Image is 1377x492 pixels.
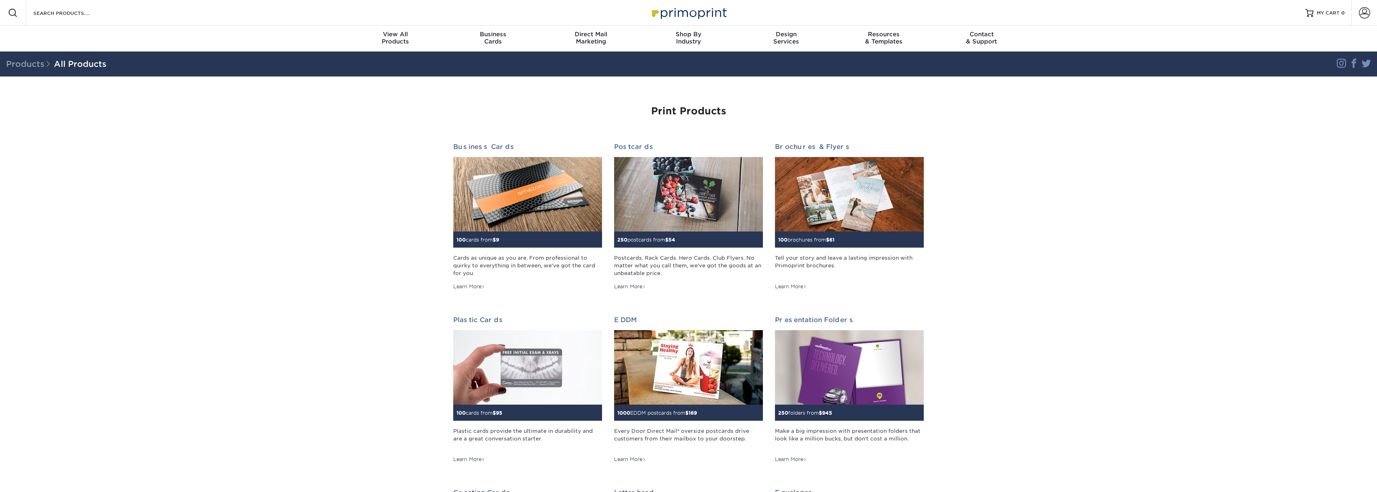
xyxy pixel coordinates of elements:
h1: Print Products [453,105,924,117]
span: 9 [496,237,499,243]
span: MY CART [1317,10,1340,17]
small: EDDM postcards from [617,410,697,416]
h2: EDDM [614,316,763,324]
span: $ [685,410,688,416]
span: Shop By [640,31,738,38]
input: SEARCH PRODUCTS..... [33,8,111,18]
span: Products [6,59,54,69]
span: 95 [496,410,502,416]
div: Industry [640,31,738,45]
small: brochures from [778,237,834,243]
div: Services [737,31,835,45]
a: Shop ByIndustry [640,26,738,52]
div: Products [347,31,444,45]
img: Business Cards [453,157,602,232]
img: Presentation Folders [775,330,924,405]
img: Postcards [614,157,763,232]
div: Learn More [453,456,485,463]
div: Learn More [453,283,485,290]
span: Resources [835,31,933,38]
a: All Products [54,59,107,69]
span: View All [347,31,444,38]
a: Plastic Cards 100cards from$95 Plastic cards provide the ultimate in durability and are a great c... [453,316,602,463]
div: Postcards. Rack Cards. Hero Cards. Club Flyers. No matter what you call them, we've got the goods... [614,254,763,277]
span: $ [826,237,829,243]
img: Plastic Cards [453,330,602,405]
small: cards from [456,237,499,243]
small: cards from [456,410,502,416]
span: Contact [933,31,1030,38]
span: $ [493,237,496,243]
a: DesignServices [737,26,835,52]
span: $ [493,410,496,416]
span: Business [444,31,542,38]
div: Learn More [614,456,646,463]
iframe: Google Customer Reviews [2,467,68,489]
a: EDDM 1000EDDM postcards from$169 Every Door Direct Mail® oversize postcards drive customers from ... [614,316,763,463]
div: Learn More [775,456,807,463]
span: 945 [822,410,832,416]
img: Brochures & Flyers [775,157,924,232]
a: Presentation Folders 250folders from$945 Make a big impression with presentation folders that loo... [775,316,924,463]
a: Postcards 250postcards from$54 Postcards. Rack Cards. Hero Cards. Club Flyers. No matter what you... [614,143,763,290]
small: folders from [778,410,832,416]
small: postcards from [617,237,675,243]
h2: Plastic Cards [453,316,602,324]
span: Direct Mail [542,31,640,38]
a: Business Cards 100cards from$9 Cards as unique as you are. From professional to quirky to everyth... [453,143,602,290]
div: Marketing [542,31,640,45]
a: BusinessCards [444,26,542,52]
h2: Business Cards [453,143,602,151]
span: Design [737,31,835,38]
div: Cards as unique as you are. From professional to quirky to everything in between, we've got the c... [453,254,602,277]
img: Primoprint [648,4,729,21]
div: Plastic cards provide the ultimate in durability and are a great conversation starter. [453,427,602,451]
div: Tell your story and leave a lasting impression with Primoprint brochures. [775,254,924,277]
div: & Templates [835,31,933,45]
div: & Support [933,31,1030,45]
span: 250 [778,410,788,416]
a: View AllProducts [347,26,444,52]
div: Cards [444,31,542,45]
h2: Brochures & Flyers [775,143,924,151]
span: 54 [668,237,675,243]
span: $ [819,410,822,416]
div: Every Door Direct Mail® oversize postcards drive customers from their mailbox to your doorstep. [614,427,763,451]
div: Make a big impression with presentation folders that look like a million bucks, but don't cost a ... [775,427,924,451]
h2: Presentation Folders [775,316,924,324]
a: Brochures & Flyers 100brochures from$61 Tell your story and leave a lasting impression with Primo... [775,143,924,290]
span: 100 [456,410,466,416]
span: $ [665,237,668,243]
span: 100 [456,237,466,243]
img: EDDM [614,330,763,405]
span: 0 [1341,10,1345,16]
div: Learn More [614,283,646,290]
h2: Postcards [614,143,763,151]
span: 1000 [617,410,630,416]
span: 61 [829,237,834,243]
span: 100 [778,237,787,243]
a: Contact& Support [933,26,1030,52]
div: Learn More [775,283,807,290]
span: 250 [617,237,627,243]
a: Direct MailMarketing [542,26,640,52]
span: 169 [688,410,697,416]
a: Resources& Templates [835,26,933,52]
